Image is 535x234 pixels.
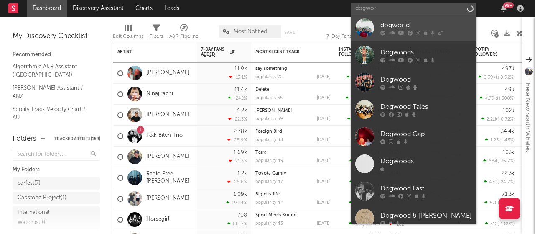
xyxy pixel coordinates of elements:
[255,192,280,197] a: Big city life
[490,222,497,226] span: 312
[237,213,247,218] div: 708
[117,49,180,54] div: Artist
[146,153,189,160] a: [PERSON_NAME]
[255,150,331,155] div: Terra
[317,117,331,121] div: [DATE]
[169,31,199,41] div: A&R Pipeline
[227,221,247,226] div: +12.7 %
[255,108,292,113] a: [PERSON_NAME]
[349,179,381,185] div: ( )
[150,31,163,41] div: Filters
[479,95,515,101] div: ( )
[346,75,381,80] div: ( )
[339,47,368,57] div: Instagram Followers
[317,201,331,205] div: [DATE]
[351,69,476,96] a: Dogwood
[502,192,515,197] div: 71.3k
[18,208,76,228] div: International Watchlist ( 0 )
[255,117,283,121] div: popularity: 59
[317,138,331,142] div: [DATE]
[255,150,267,155] a: Terra
[351,177,476,205] a: Dogwood Last
[255,171,331,176] div: Toyota Camry
[349,200,381,206] div: ( )
[113,31,143,41] div: Edit Columns
[255,192,331,197] div: Big city life
[502,66,515,72] div: 497k
[229,158,247,164] div: -21.3 %
[351,3,476,14] input: Search for artists
[481,116,515,122] div: ( )
[326,21,389,45] div: 7-Day Fans Added (7-Day Fans Added)
[18,178,41,188] div: earfest ( 7 )
[255,213,297,218] a: Sport Meets Sound
[489,159,497,164] span: 684
[255,87,269,92] a: Delete
[13,165,100,175] div: My Folders
[351,137,381,143] div: ( )
[473,47,502,57] div: Spotify Followers
[255,201,283,205] div: popularity: 47
[201,47,228,57] span: 7-Day Fans Added
[351,96,476,123] a: Dogwood Tales
[502,138,513,143] span: -43 %
[364,222,380,226] span: +38.5 %
[146,111,189,118] a: [PERSON_NAME]
[227,179,247,185] div: -26.6 %
[18,193,66,203] div: Capstone Project ( 1 )
[255,171,286,176] a: Toyota Camry
[380,183,472,193] div: Dogwood Last
[255,129,331,134] div: Foreign Bird
[485,221,515,226] div: ( )
[317,96,331,100] div: [DATE]
[317,159,331,163] div: [DATE]
[13,83,92,100] a: [PERSON_NAME] Assistant / ANZ
[13,62,92,79] a: Algorithmic A&R Assistant ([GEOGRAPHIC_DATA])
[13,31,100,41] div: My Discovery Checklist
[13,105,92,122] a: Spotify Track Velocity Chart / AU
[485,96,497,101] span: 4.79k
[255,49,318,54] div: Most Recent Track
[499,117,513,122] span: -0.72 %
[502,171,515,176] div: 22.3k
[490,201,498,206] span: 570
[478,75,515,80] div: ( )
[499,159,513,164] span: -36.7 %
[349,221,381,226] div: ( )
[13,206,100,229] a: International Watchlist(0)
[146,69,189,77] a: [PERSON_NAME]
[146,216,169,223] a: Horsegirl
[484,200,515,206] div: ( )
[255,159,283,163] div: popularity: 49
[389,221,404,227] div: -162
[255,221,283,226] div: popularity: 43
[489,180,497,185] span: 470
[146,132,183,139] a: Folk Bitch Trio
[380,75,472,85] div: Dogwood
[228,116,247,122] div: -22.3 %
[351,14,476,41] a: dogworld
[485,137,515,143] div: ( )
[499,222,513,226] span: -1.89 %
[505,87,515,93] div: 49k
[380,47,472,57] div: Dogwoods
[255,87,331,92] div: Delete
[501,129,515,134] div: 34.4k
[503,150,515,155] div: 103k
[169,21,199,45] div: A&R Pipeline
[497,75,513,80] span: +8.92 %
[234,29,267,34] span: Most Notified
[380,102,472,112] div: Dogwood Tales
[317,221,331,226] div: [DATE]
[13,50,100,60] div: Recommended
[228,95,247,101] div: +242 %
[346,95,381,101] div: ( )
[490,138,501,143] span: 1.23k
[255,96,283,100] div: popularity: 55
[13,192,100,204] a: Capstone Project(1)
[229,75,247,80] div: -13.1 %
[255,67,287,71] a: say something
[150,21,163,45] div: Filters
[347,116,381,122] div: ( )
[255,67,331,71] div: say something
